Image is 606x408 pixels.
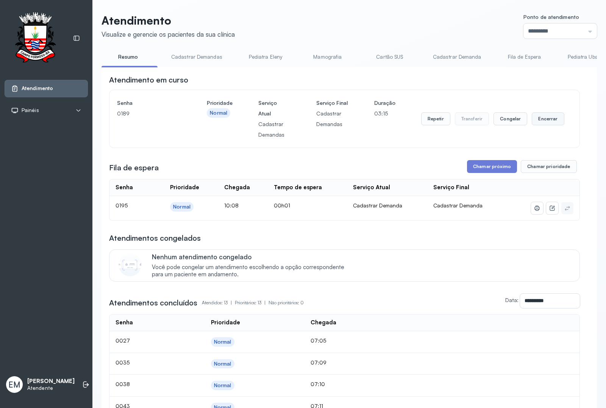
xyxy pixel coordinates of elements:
span: | [231,300,232,305]
div: Senha [116,319,133,326]
span: 07:09 [311,359,326,366]
div: Normal [214,339,231,345]
div: Normal [214,382,231,389]
h3: Atendimento em curso [109,75,188,85]
span: 0038 [116,381,130,387]
button: Chamar prioridade [521,160,577,173]
a: Cadastrar Demandas [164,51,230,63]
div: Senha [116,184,133,191]
h3: Atendimentos congelados [109,233,201,243]
span: Painéis [22,107,39,114]
span: 07:05 [311,337,326,344]
a: Atendimento [11,85,81,92]
a: Pediatra Eleny [239,51,292,63]
span: | [264,300,266,305]
span: 07:10 [311,381,325,387]
button: Encerrar [532,112,564,125]
h4: Prioridade [207,98,233,108]
a: Fila de Espera [498,51,551,63]
p: 0189 [117,108,181,119]
span: Cadastrar Demanda [433,202,483,209]
a: Resumo [102,51,155,63]
p: Não prioritários: 0 [269,297,304,308]
span: Ponto de atendimento [523,14,579,20]
button: Congelar [494,112,527,125]
div: Normal [210,110,227,116]
button: Transferir [455,112,489,125]
div: Normal [214,361,231,367]
img: Logotipo do estabelecimento [8,12,62,65]
p: Atendidos: 13 [202,297,235,308]
h3: Atendimentos concluídos [109,297,197,308]
h4: Serviço Atual [258,98,291,119]
span: Atendimento [22,85,53,92]
div: Visualize e gerencie os pacientes da sua clínica [102,30,235,38]
button: Repetir [421,112,450,125]
span: 10:08 [224,202,239,209]
span: 0027 [116,337,130,344]
div: Tempo de espera [274,184,322,191]
span: 0195 [116,202,128,209]
h3: Fila de espera [109,162,159,173]
span: 00h01 [274,202,290,209]
p: Cadastrar Demandas [316,108,348,129]
p: 03:15 [374,108,395,119]
div: Chegada [224,184,250,191]
a: Mamografia [301,51,354,63]
a: Cartão SUS [363,51,416,63]
button: Chamar próximo [467,160,517,173]
h4: Duração [374,98,395,108]
h4: Serviço Final [316,98,348,108]
p: Cadastrar Demandas [258,119,291,140]
div: Chegada [311,319,336,326]
div: Cadastrar Demanda [353,202,421,209]
a: Cadastrar Demanda [425,51,489,63]
p: Atendente [27,385,75,391]
p: Nenhum atendimento congelado [152,253,352,261]
div: Serviço Atual [353,184,390,191]
div: Normal [173,204,191,210]
label: Data: [505,297,519,303]
span: Você pode congelar um atendimento escolhendo a opção correspondente para um paciente em andamento. [152,264,352,278]
span: 0035 [116,359,130,366]
div: Prioridade [170,184,199,191]
p: Prioritários: 13 [235,297,269,308]
div: Prioridade [211,319,240,326]
div: Serviço Final [433,184,469,191]
p: Atendimento [102,14,235,27]
img: Imagem de CalloutCard [119,254,141,276]
h4: Senha [117,98,181,108]
p: [PERSON_NAME] [27,378,75,385]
